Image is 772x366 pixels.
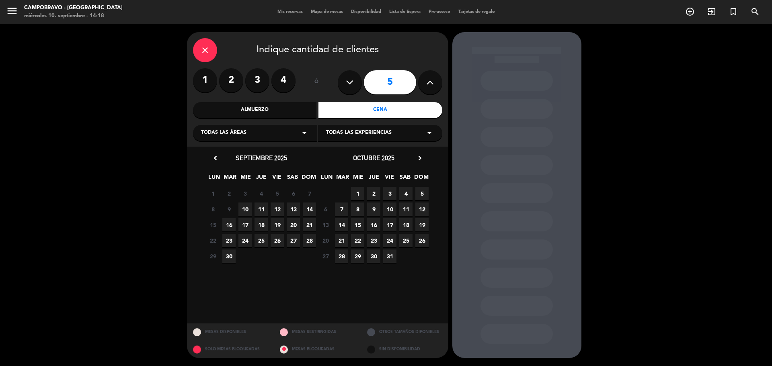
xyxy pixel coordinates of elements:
[399,187,413,200] span: 4
[351,187,364,200] span: 1
[222,218,236,231] span: 16
[238,202,252,216] span: 10
[399,218,413,231] span: 18
[304,68,330,96] div: ó
[416,154,424,162] i: chevron_right
[414,172,427,186] span: DOM
[425,128,434,138] i: arrow_drop_down
[454,10,499,14] span: Tarjetas de regalo
[319,202,332,216] span: 6
[201,129,246,137] span: Todas las áreas
[383,187,396,200] span: 3
[351,249,364,263] span: 29
[353,154,394,162] span: octubre 2025
[211,154,220,162] i: chevron_left
[425,10,454,14] span: Pre-acceso
[335,234,348,247] span: 21
[351,202,364,216] span: 8
[303,187,316,200] span: 7
[361,323,448,341] div: OTROS TAMAÑOS DIPONIBLES
[729,7,738,16] i: turned_in_not
[302,172,315,186] span: DOM
[303,202,316,216] span: 14
[385,10,425,14] span: Lista de Espera
[222,187,236,200] span: 2
[271,218,284,231] span: 19
[187,323,274,341] div: MESAS DISPONIBLES
[303,218,316,231] span: 21
[271,202,284,216] span: 12
[415,218,429,231] span: 19
[193,38,442,62] div: Indique cantidad de clientes
[399,234,413,247] span: 25
[271,68,296,92] label: 4
[326,129,392,137] span: Todas las experiencias
[367,218,380,231] span: 16
[367,187,380,200] span: 2
[351,234,364,247] span: 22
[255,172,268,186] span: JUE
[750,7,760,16] i: search
[303,234,316,247] span: 28
[347,10,385,14] span: Disponibilidad
[245,68,269,92] label: 3
[336,172,349,186] span: MAR
[415,187,429,200] span: 5
[255,218,268,231] span: 18
[287,187,300,200] span: 6
[319,234,332,247] span: 20
[351,172,365,186] span: MIE
[273,10,307,14] span: Mis reservas
[319,249,332,263] span: 27
[320,172,333,186] span: LUN
[707,7,717,16] i: exit_to_app
[287,218,300,231] span: 20
[383,234,396,247] span: 24
[187,341,274,358] div: SOLO MESAS BLOQUEADAS
[255,202,268,216] span: 11
[270,172,283,186] span: VIE
[367,172,380,186] span: JUE
[200,45,210,55] i: close
[206,202,220,216] span: 8
[238,218,252,231] span: 17
[222,234,236,247] span: 23
[367,234,380,247] span: 23
[367,202,380,216] span: 9
[335,202,348,216] span: 7
[300,128,309,138] i: arrow_drop_down
[415,202,429,216] span: 12
[193,102,317,118] div: Almuerzo
[206,218,220,231] span: 15
[383,218,396,231] span: 17
[255,187,268,200] span: 4
[274,323,361,341] div: MESAS RESTRINGIDAS
[239,172,252,186] span: MIE
[685,7,695,16] i: add_circle_outline
[271,234,284,247] span: 26
[335,249,348,263] span: 28
[351,218,364,231] span: 15
[274,341,361,358] div: MESAS BLOQUEADAS
[223,172,236,186] span: MAR
[222,249,236,263] span: 30
[307,10,347,14] span: Mapa de mesas
[193,68,217,92] label: 1
[361,341,448,358] div: SIN DISPONIBILIDAD
[319,218,332,231] span: 13
[318,102,442,118] div: Cena
[415,234,429,247] span: 26
[219,68,243,92] label: 2
[222,202,236,216] span: 9
[399,202,413,216] span: 11
[236,154,287,162] span: septiembre 2025
[398,172,412,186] span: SAB
[6,5,18,17] i: menu
[287,234,300,247] span: 27
[271,187,284,200] span: 5
[238,187,252,200] span: 3
[24,12,123,20] div: miércoles 10. septiembre - 14:18
[206,187,220,200] span: 1
[286,172,299,186] span: SAB
[207,172,221,186] span: LUN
